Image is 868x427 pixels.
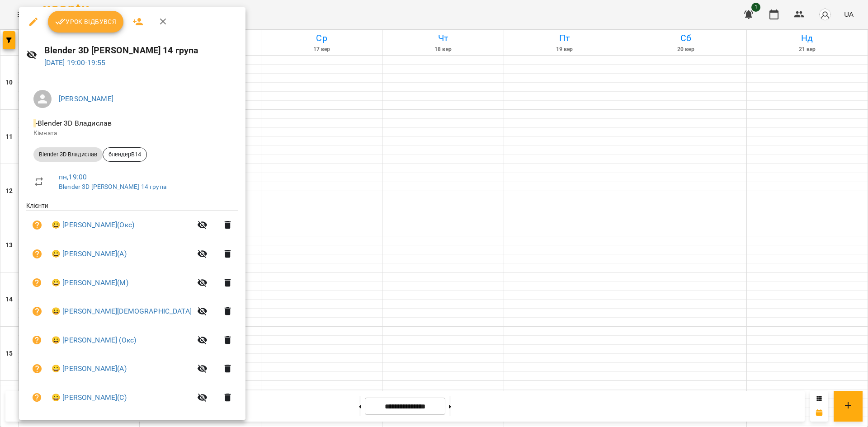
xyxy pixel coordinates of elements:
h6: Blender 3D [PERSON_NAME] 14 група [44,43,239,57]
span: Урок відбувся [55,16,117,27]
button: Візит ще не сплачено. Додати оплату? [26,214,48,236]
a: 😀 [PERSON_NAME][DEMOGRAPHIC_DATA] [52,306,192,317]
span: - Blender 3D Владислав [33,119,113,127]
button: Візит ще не сплачено. Додати оплату? [26,387,48,408]
a: 😀 [PERSON_NAME](М) [52,277,128,288]
p: Кімната [33,129,231,138]
button: Візит ще не сплачено. Додати оплату? [26,300,48,322]
a: 😀 [PERSON_NAME](А) [52,249,127,259]
button: Візит ще не сплачено. Додати оплату? [26,243,48,265]
a: Blender 3D [PERSON_NAME] 14 група [59,183,166,190]
a: 😀 [PERSON_NAME](А) [52,363,127,374]
button: Урок відбувся [48,11,124,33]
a: [PERSON_NAME] [59,94,113,103]
button: Візит ще не сплачено. Додати оплату? [26,329,48,351]
button: Візит ще не сплачено. Додати оплату? [26,272,48,294]
a: [DATE] 19:00-19:55 [44,58,106,67]
a: 😀 [PERSON_NAME](С) [52,392,127,403]
span: блендерВ14 [103,150,146,159]
a: 😀 [PERSON_NAME] (Окс) [52,335,136,346]
a: 😀 [PERSON_NAME](Окс) [52,220,134,230]
div: блендерВ14 [103,147,147,162]
span: Blender 3D Владислав [33,150,103,159]
a: пн , 19:00 [59,173,87,181]
button: Візит ще не сплачено. Додати оплату? [26,358,48,380]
